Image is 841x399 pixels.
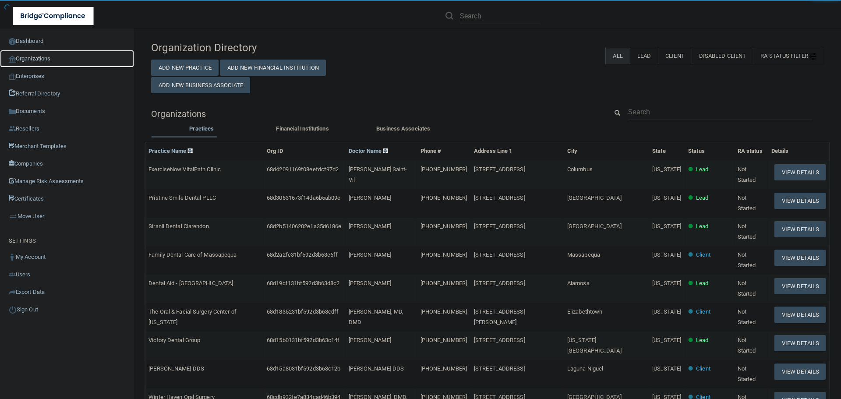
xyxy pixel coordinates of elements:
[696,164,708,175] p: Lead
[420,308,467,315] span: [PHONE_NUMBER]
[151,124,252,136] li: Practices
[738,337,756,354] span: Not Started
[652,194,681,201] span: [US_STATE]
[9,56,16,63] img: organization-icon.f8decf85.png
[256,124,348,134] label: Financial Institutions
[9,289,16,296] img: icon-export.b9366987.png
[420,166,467,173] span: [PHONE_NUMBER]
[460,8,540,24] input: Search
[148,148,192,154] a: Practice Name
[151,42,367,53] h4: Organization Directory
[652,251,681,258] span: [US_STATE]
[148,251,237,258] span: Family Dental Care of Massapequa
[567,194,622,201] span: [GEOGRAPHIC_DATA]
[9,125,16,132] img: ic_reseller.de258add.png
[774,250,826,266] button: View Details
[349,337,391,343] span: [PERSON_NAME]
[658,48,692,64] label: Client
[567,337,622,354] span: [US_STATE][GEOGRAPHIC_DATA]
[263,142,345,160] th: Org ID
[696,250,710,260] p: Client
[649,142,685,160] th: State
[353,124,454,136] li: Business Associate
[567,166,593,173] span: Columbus
[774,335,826,351] button: View Details
[349,280,391,286] span: [PERSON_NAME]
[652,223,681,230] span: [US_STATE]
[470,142,564,160] th: Address Line 1
[420,365,467,372] span: [PHONE_NUMBER]
[420,280,467,286] span: [PHONE_NUMBER]
[774,307,826,323] button: View Details
[628,104,813,120] input: Search
[760,53,816,59] span: RA Status Filter
[9,212,18,221] img: briefcase.64adab9b.png
[276,125,329,132] span: Financial Institutions
[474,251,525,258] span: [STREET_ADDRESS]
[267,337,339,343] span: 68d15b0131bf592d3b63c14f
[774,221,826,237] button: View Details
[267,251,338,258] span: 68d2a2fe31bf592d3b63e6ff
[567,280,590,286] span: Alamosa
[564,142,649,160] th: City
[148,166,221,173] span: ExerciseNow VitalPath Clinic
[148,308,237,325] span: The Oral & Facial Surgery Center of [US_STATE]
[148,223,208,230] span: Siranli Dental Clarendon
[605,48,629,64] label: All
[267,308,339,315] span: 68d1835231bf592d3b63cdff
[738,166,756,183] span: Not Started
[696,364,710,374] p: Client
[267,365,340,372] span: 68d15a8031bf592d3b63c12b
[774,364,826,380] button: View Details
[13,7,94,25] img: bridge_compliance_login_screen.278c3ca4.svg
[151,77,250,93] button: Add New Business Associate
[376,125,430,132] span: Business Associates
[567,365,603,372] span: Laguna Niguel
[474,166,525,173] span: [STREET_ADDRESS]
[696,193,708,203] p: Lead
[774,164,826,180] button: View Details
[738,308,756,325] span: Not Started
[652,365,681,372] span: [US_STATE]
[445,12,453,20] img: ic-search.3b580494.png
[738,280,756,297] span: Not Started
[357,124,449,134] label: Business Associates
[349,194,391,201] span: [PERSON_NAME]
[774,193,826,209] button: View Details
[220,60,326,76] button: Add New Financial Institution
[738,251,756,268] span: Not Started
[267,223,341,230] span: 68d2b51406202e1a35d6186e
[696,221,708,232] p: Lead
[420,194,467,201] span: [PHONE_NUMBER]
[809,53,816,60] img: icon-filter@2x.21656d0b.png
[267,166,339,173] span: 68d42091169f08eefdcf97d2
[567,251,600,258] span: Massapequa
[652,308,681,315] span: [US_STATE]
[738,223,756,240] span: Not Started
[417,142,470,160] th: Phone #
[148,194,216,201] span: Pristine Smile Dental PLLC
[474,365,525,372] span: [STREET_ADDRESS]
[774,278,826,294] button: View Details
[267,280,339,286] span: 68d19cf131bf592d3b63d8c2
[768,142,830,160] th: Details
[349,308,404,325] span: [PERSON_NAME], MD, DMD
[696,278,708,289] p: Lead
[474,280,525,286] span: [STREET_ADDRESS]
[567,308,602,315] span: Elizabethtown
[692,48,753,64] label: Disabled Client
[252,124,353,136] li: Financial Institutions
[9,271,16,278] img: icon-users.e205127d.png
[652,280,681,286] span: [US_STATE]
[420,251,467,258] span: [PHONE_NUMBER]
[474,308,525,325] span: [STREET_ADDRESS][PERSON_NAME]
[9,254,16,261] img: ic_user_dark.df1a06c3.png
[696,335,708,346] p: Lead
[474,337,525,343] span: [STREET_ADDRESS]
[267,194,340,201] span: 68d30631673f14da6b5ab09e
[189,125,214,132] span: Practices
[155,124,247,134] label: Practices
[420,223,467,230] span: [PHONE_NUMBER]
[652,337,681,343] span: [US_STATE]
[148,337,200,343] span: Victory Dental Group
